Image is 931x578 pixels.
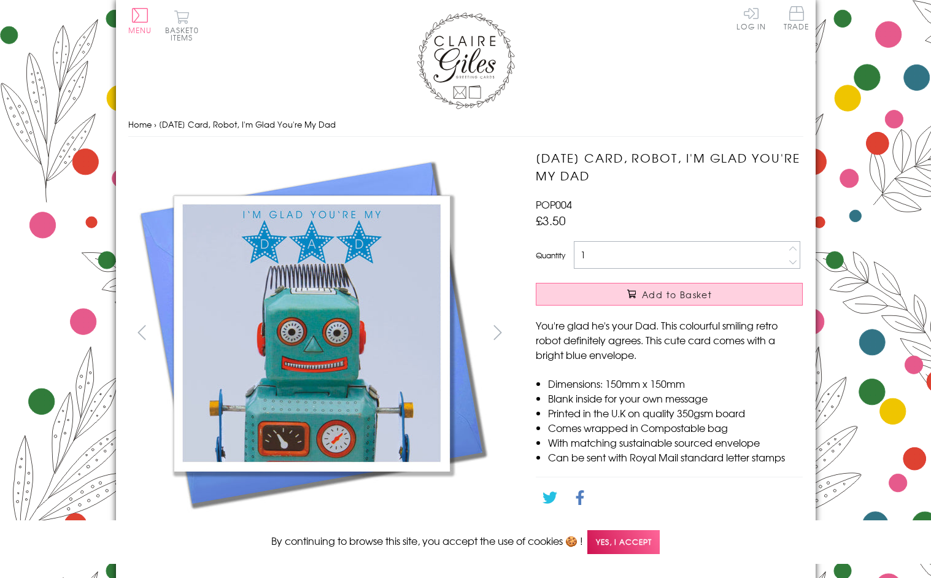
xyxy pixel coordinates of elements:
span: › [154,118,156,130]
span: POP004 [536,197,572,212]
p: You're glad he's your Dad. This colourful smiling retro robot definitely agrees. This cute card c... [536,318,803,362]
button: Add to Basket [536,283,803,306]
img: Father's Day Card, Robot, I'm Glad You're My Dad [271,571,272,572]
button: Basket0 items [165,10,199,41]
a: Home [128,118,152,130]
button: next [484,318,511,346]
li: Dimensions: 150mm x 150mm [548,376,803,391]
li: With matching sustainable sourced envelope [548,435,803,450]
img: Father's Day Card, Robot, I'm Glad You're My Dad [128,149,496,517]
li: Comes wrapped in Compostable bag [548,420,803,435]
span: Add to Basket [642,288,712,301]
img: Claire Giles Greetings Cards [417,12,515,109]
li: Blank inside for your own message [548,391,803,406]
span: Trade [784,6,809,30]
a: Trade [784,6,809,33]
nav: breadcrumbs [128,112,803,137]
label: Quantity [536,250,565,261]
span: Menu [128,25,152,36]
button: Menu [128,8,152,34]
li: Printed in the U.K on quality 350gsm board [548,406,803,420]
li: Can be sent with Royal Mail standard letter stamps [548,450,803,464]
button: prev [128,318,156,346]
span: £3.50 [536,212,566,229]
span: Yes, I accept [587,530,660,554]
span: 0 items [171,25,199,43]
h1: [DATE] Card, Robot, I'm Glad You're My Dad [536,149,803,185]
span: [DATE] Card, Robot, I'm Glad You're My Dad [159,118,336,130]
a: Log In [736,6,766,30]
